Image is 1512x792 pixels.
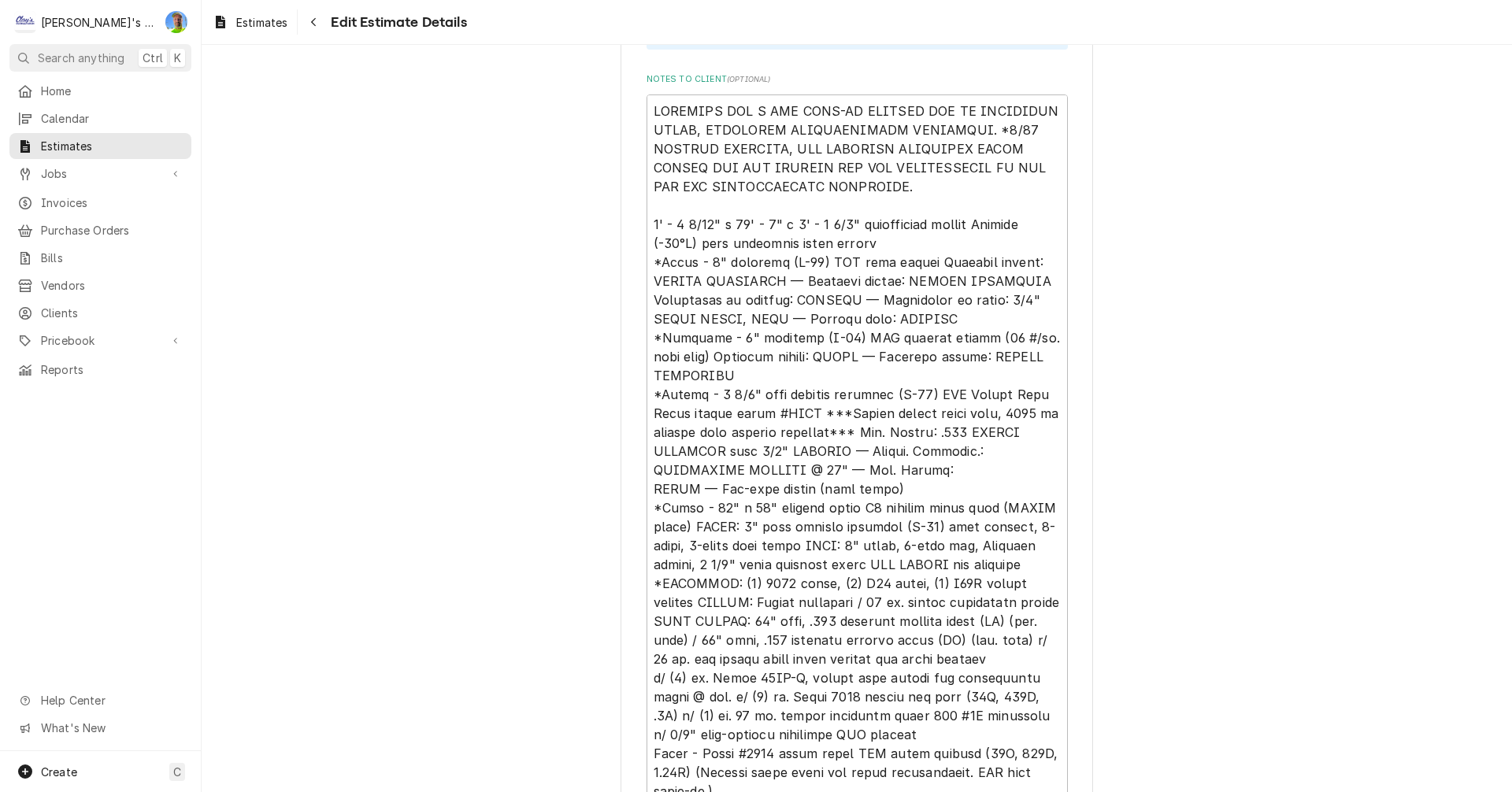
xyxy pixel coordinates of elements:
a: Estimates [9,133,191,159]
div: [PERSON_NAME]'s Refrigeration [41,14,157,31]
span: Search anything [38,50,124,66]
label: Notes to Client [647,73,1068,86]
a: Home [9,78,191,104]
span: Estimates [41,138,183,154]
div: GA [165,11,187,33]
a: Estimates [206,9,294,35]
div: Greg Austin's Avatar [165,11,187,33]
span: Invoices [41,194,183,211]
a: Clients [9,300,191,326]
a: Invoices [9,190,191,216]
span: Jobs [41,165,160,182]
span: K [174,50,181,66]
a: Purchase Orders [9,217,191,243]
span: ( optional ) [727,75,771,83]
a: Go to Jobs [9,161,191,187]
span: Clients [41,305,183,321]
a: Reports [9,357,191,383]
span: What's New [41,720,182,736]
span: Reports [41,361,183,378]
a: Calendar [9,105,191,131]
span: Help Center [41,692,182,709]
span: Ctrl [143,50,163,66]
a: Bills [9,245,191,271]
span: Create [41,765,77,779]
span: Edit Estimate Details [326,12,466,33]
span: Calendar [41,110,183,127]
span: Estimates [236,14,287,31]
button: Search anythingCtrlK [9,44,191,72]
span: Vendors [41,277,183,294]
span: Home [41,83,183,99]
span: C [173,764,181,780]
button: Navigate back [301,9,326,35]
a: Vendors [9,272,191,298]
span: Pricebook [41,332,160,349]
a: Go to Help Center [9,687,191,713]
span: Purchase Orders [41,222,183,239]
div: Clay's Refrigeration's Avatar [14,11,36,33]
a: Go to What's New [9,715,191,741]
a: Go to Pricebook [9,328,191,353]
div: C [14,11,36,33]
span: Bills [41,250,183,266]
